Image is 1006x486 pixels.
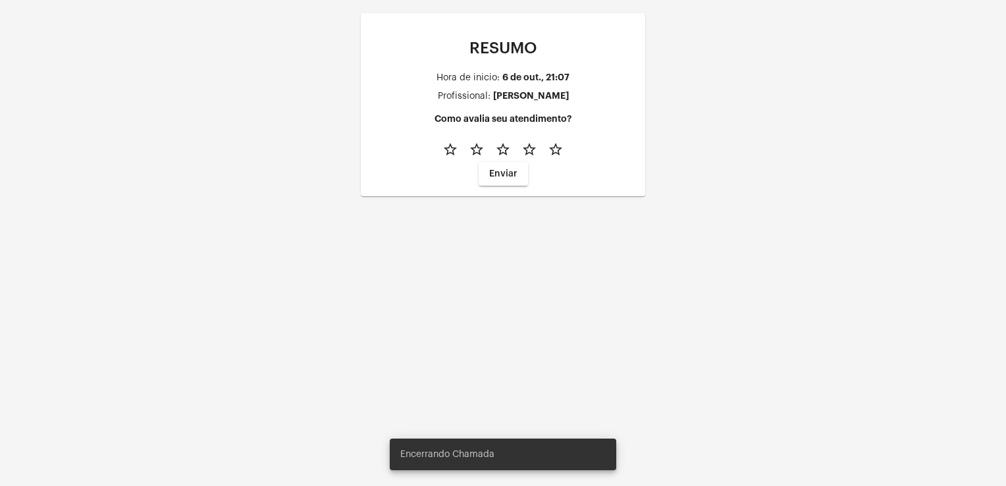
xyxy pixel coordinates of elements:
[371,114,635,124] h4: Como avalia seu atendimento?
[437,73,500,83] div: Hora de inicio:
[400,448,494,461] span: Encerrando Chamada
[442,142,458,157] mat-icon: star_border
[438,92,490,101] div: Profissional:
[489,169,517,178] span: Enviar
[502,72,569,82] div: 6 de out., 21:07
[371,40,635,57] p: RESUMO
[479,162,528,186] button: Enviar
[495,142,511,157] mat-icon: star_border
[469,142,485,157] mat-icon: star_border
[521,142,537,157] mat-icon: star_border
[548,142,564,157] mat-icon: star_border
[493,91,569,101] div: [PERSON_NAME]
